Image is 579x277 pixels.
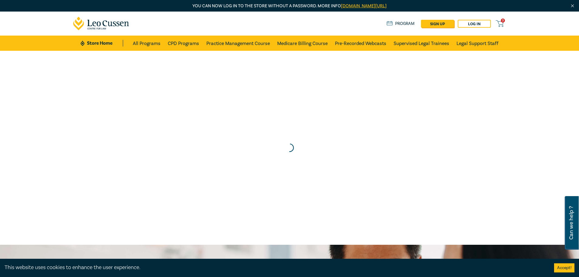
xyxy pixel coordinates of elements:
[387,20,415,27] a: Program
[5,264,545,272] div: This website uses cookies to enhance the user experience.
[501,19,505,23] span: 0
[206,36,270,51] a: Practice Management Course
[341,3,387,9] a: [DOMAIN_NAME][URL]
[421,20,454,28] a: sign up
[554,263,574,272] button: Accept cookies
[568,200,574,246] span: Can we help ?
[394,36,449,51] a: Supervised Legal Trainees
[81,40,123,47] a: Store Home
[133,36,160,51] a: All Programs
[457,36,498,51] a: Legal Support Staff
[73,3,506,9] p: You can now log in to the store without a password. More info
[458,20,491,28] a: Log in
[570,3,575,9] img: Close
[277,36,328,51] a: Medicare Billing Course
[168,36,199,51] a: CPD Programs
[335,36,386,51] a: Pre-Recorded Webcasts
